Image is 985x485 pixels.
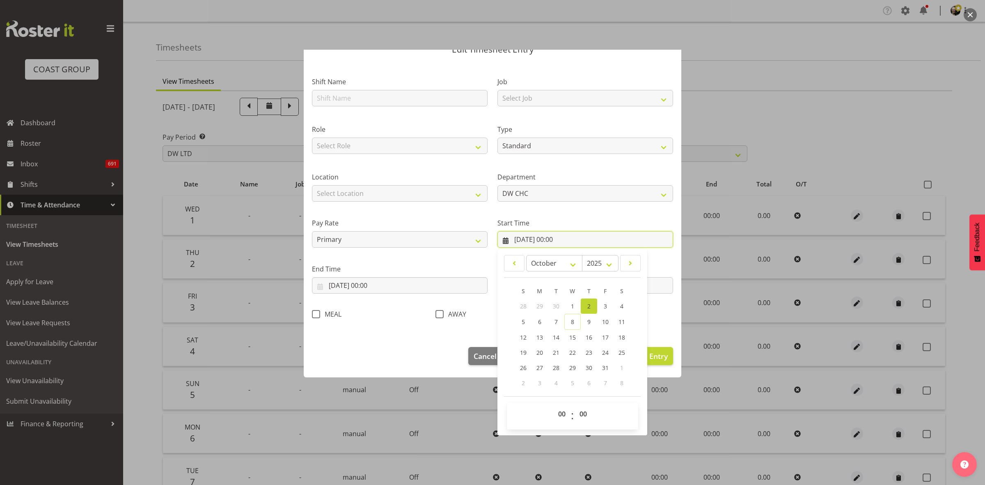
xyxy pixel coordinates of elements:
[312,77,488,87] label: Shift Name
[620,287,623,295] span: S
[531,360,548,375] a: 27
[618,333,625,341] span: 18
[536,364,543,372] span: 27
[536,302,543,310] span: 29
[520,364,527,372] span: 26
[520,333,527,341] span: 12
[553,302,559,310] span: 30
[620,364,623,372] span: 1
[597,345,614,360] a: 24
[553,364,559,372] span: 28
[553,333,559,341] span: 14
[312,277,488,294] input: Click to select...
[515,314,531,330] a: 5
[586,349,592,356] span: 23
[587,302,591,310] span: 2
[597,314,614,330] a: 10
[571,379,574,387] span: 5
[554,318,558,326] span: 7
[548,360,564,375] a: 28
[597,330,614,345] a: 17
[604,302,607,310] span: 3
[618,349,625,356] span: 25
[497,218,673,228] label: Start Time
[522,318,525,326] span: 5
[531,345,548,360] a: 20
[312,90,488,106] input: Shift Name
[522,287,525,295] span: S
[564,299,581,314] a: 1
[587,318,591,326] span: 9
[581,299,597,314] a: 2
[468,347,502,365] button: Cancel
[614,299,630,314] a: 4
[564,345,581,360] a: 22
[622,351,668,361] span: Update Entry
[969,214,985,270] button: Feedback - Show survey
[614,345,630,360] a: 25
[960,460,969,469] img: help-xxl-2.png
[597,360,614,375] a: 31
[618,318,625,326] span: 11
[474,351,497,361] span: Cancel
[564,314,581,330] a: 8
[614,314,630,330] a: 11
[564,330,581,345] a: 15
[312,124,488,134] label: Role
[581,330,597,345] a: 16
[570,287,575,295] span: W
[569,364,576,372] span: 29
[497,124,673,134] label: Type
[520,302,527,310] span: 28
[522,379,525,387] span: 2
[520,349,527,356] span: 19
[604,379,607,387] span: 7
[571,318,574,326] span: 8
[312,264,488,274] label: End Time
[515,345,531,360] a: 19
[536,349,543,356] span: 20
[602,364,609,372] span: 31
[602,349,609,356] span: 24
[537,287,542,295] span: M
[497,231,673,248] input: Click to select...
[569,333,576,341] span: 15
[548,314,564,330] a: 7
[604,287,607,295] span: F
[602,318,609,326] span: 10
[531,314,548,330] a: 6
[554,379,558,387] span: 4
[515,330,531,345] a: 12
[620,379,623,387] span: 8
[548,330,564,345] a: 14
[564,360,581,375] a: 29
[571,302,574,310] span: 1
[320,310,341,318] span: MEAL
[586,333,592,341] span: 16
[497,77,673,87] label: Job
[974,223,981,251] span: Feedback
[312,172,488,182] label: Location
[531,330,548,345] a: 13
[312,218,488,228] label: Pay Rate
[536,333,543,341] span: 13
[569,349,576,356] span: 22
[581,314,597,330] a: 9
[444,310,466,318] span: AWAY
[587,287,591,295] span: T
[602,333,609,341] span: 17
[581,360,597,375] a: 30
[614,330,630,345] a: 18
[587,379,591,387] span: 6
[571,406,574,426] span: :
[548,345,564,360] a: 21
[581,345,597,360] a: 23
[554,287,558,295] span: T
[515,360,531,375] a: 26
[538,379,541,387] span: 3
[497,172,673,182] label: Department
[620,302,623,310] span: 4
[312,45,673,54] p: Edit Timesheet Entry
[553,349,559,356] span: 21
[538,318,541,326] span: 6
